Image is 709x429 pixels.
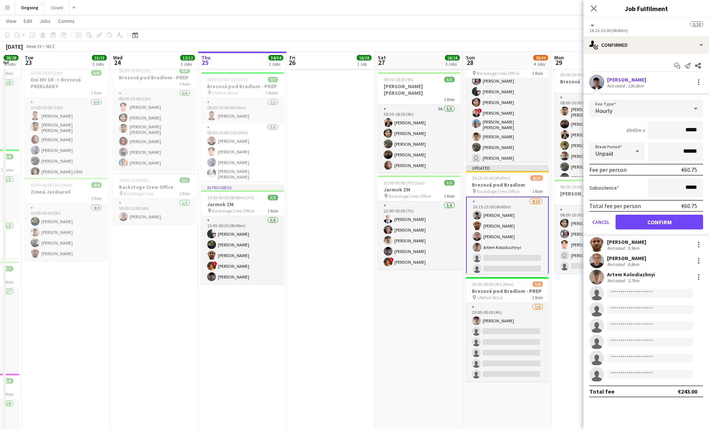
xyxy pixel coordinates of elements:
span: 1 Role [3,70,13,76]
span: 1 Role [3,279,13,285]
app-job-card: 08:30-20:00 (11h30m)7/7Brezová pod Bradlom - PREP LifePark Sklad3 Roles1/108:30-15:00 (6h30m)[PER... [201,72,284,181]
label: Subsistence [589,184,619,191]
h3: Brezová pod Bradlom - PREP [466,288,549,294]
a: Edit [21,16,35,26]
span: Edit [24,18,32,24]
span: Thu [201,54,210,61]
div: 16:15-23:00 (6h45m) [589,28,703,33]
span: 15/15 [92,55,107,60]
span: Backstage Crew Office [212,208,254,214]
div: Not rated [607,278,626,283]
app-card-role: 14/2408:00-20:00 (12h)[PERSON_NAME] [PERSON_NAME][PERSON_NAME][PERSON_NAME][PERSON_NAME][PERSON_N... [554,93,637,369]
a: Comms [55,16,78,26]
span: 1 Role [267,208,278,214]
h3: Brezová [554,78,637,85]
div: 3 Jobs [445,61,459,67]
app-card-role: 6/608:00-20:00 (12h)[PERSON_NAME][PERSON_NAME][PERSON_NAME] [PERSON_NAME][PERSON_NAME][PERSON_NAM... [113,89,196,170]
span: Tue [25,54,33,61]
span: 28/28 [4,55,18,60]
app-card-role: 1I4/508:00-16:00 (8h)[PERSON_NAME][PERSON_NAME][PERSON_NAME] [PERSON_NAME] [554,205,637,273]
span: 3/10 [691,21,703,27]
span: 3 Roles [266,90,278,96]
div: 08:00-16:00 (8h)4/5[PERSON_NAME] Inn ZA1 Role1I4/508:00-16:00 (8h)[PERSON_NAME][PERSON_NAME][PERS... [554,180,637,273]
button: Confirm [616,215,703,229]
span: 25 [200,58,210,67]
span: 19:00-00:00 (5h) (Wed) [31,182,72,188]
div: 5 Jobs [4,61,18,67]
span: Jobs [40,18,51,24]
div: 3.7km [626,278,641,283]
span: Mon [554,54,564,61]
span: 7/7 [268,77,278,82]
span: Backstage Crew [124,191,154,196]
app-card-role: 6/610:00-20:00 (10h)[PERSON_NAME][PERSON_NAME] [PERSON_NAME][PERSON_NAME][PERSON_NAME][PERSON_NAM... [25,98,107,179]
span: 6/6 [179,68,190,73]
span: 16/16 [357,55,371,60]
div: €60.75 [681,202,697,210]
app-job-card: 20:00-00:00 (4h) (Mon)1/6Brezová pod Bradlom - PREP LifePark Sklad1 Role1/620:00-00:00 (4h)[PERSO... [466,277,549,381]
div: 10:00-20:00 (10h)6/6Dni MV SR -> Brezová PREKLÁDKY1 Role6/610:00-20:00 (10h)[PERSON_NAME][PERSON_... [25,66,107,175]
h3: [PERSON_NAME] Inn ZA [554,190,637,197]
h3: Brezová pod Bradlom [466,181,549,188]
app-card-role: 5/508:30-20:00 (11h30m)[PERSON_NAME][PERSON_NAME][PERSON_NAME][PERSON_NAME] [PERSON_NAME] [201,123,284,193]
app-job-card: 19:00-00:00 (5h) (Wed)4/4Zimná Jazdiareň1 Role4/419:00-00:00 (5h)[PERSON_NAME][PERSON_NAME][PERSO... [25,178,107,261]
span: 23 [24,58,33,67]
span: 1 Role [179,81,190,87]
app-job-card: 22:00-05:00 (7h) (Sun)5/5Jarmok ZM Backstage Crew Office1 Role5/522:00-05:00 (7h)[PERSON_NAME][PE... [378,176,460,269]
span: 28 [465,58,475,67]
span: 6/6 [3,378,13,384]
div: Total fee per person [589,202,641,210]
div: Confirmed [583,36,709,54]
app-job-card: 08:00-20:00 (12h)6/6Brezová pod Bradlom - PREP1 Role6/608:00-20:00 (12h)[PERSON_NAME][PERSON_NAME... [113,63,196,170]
div: 3 Jobs [269,61,283,67]
div: Not rated [607,83,626,89]
app-job-card: Updated16:15-23:00 (6h45m)4/10Brezová pod Bradlom Backstage Crew Office1 Role4/1016:15-23:00 (6h4... [466,165,549,274]
div: In progress [201,184,284,190]
span: 6/6 [3,154,13,159]
div: 5.9km [626,245,641,251]
span: 1/1 [179,177,190,183]
span: Fri [290,54,295,61]
span: Hourly [595,107,612,114]
span: Wed [113,54,123,61]
app-card-role: 4/1016:15-23:00 (6h45m)[PERSON_NAME][PERSON_NAME][PERSON_NAME]Artem Kolodiazhnyi [466,197,549,319]
span: 18:00-22:00 (4h) [119,177,149,183]
span: 1 Role [179,191,190,196]
span: ! [389,257,394,262]
span: 7/7 [3,266,13,271]
div: 3 Jobs [92,61,106,67]
div: [PERSON_NAME] [607,255,646,262]
app-card-role: 1/118:00-22:00 (4h)[PERSON_NAME] [113,199,196,224]
span: Unpaid [595,150,613,157]
span: 28/39 [533,55,548,60]
app-job-card: 08:00-20:00 (12h)14/24Brezová1 Role14/2408:00-20:00 (12h)[PERSON_NAME] [PERSON_NAME][PERSON_NAME]... [554,68,637,177]
app-job-card: 09:30-18:30 (9h)5/5[PERSON_NAME] [PERSON_NAME]1 Role3A5/509:30-18:30 (9h)[PERSON_NAME][PERSON_NAM... [378,72,460,173]
span: 2 Roles [1,167,13,173]
span: Backstage Crew Office [477,70,519,76]
span: 26 [288,58,295,67]
span: 1/6 [532,281,543,287]
span: View [6,18,16,24]
app-card-role: 1/108:30-15:00 (6h30m)[PERSON_NAME] [201,98,284,123]
span: 08:00-16:00 (8h) [560,184,590,190]
h3: Backstage Crew Office [113,184,196,190]
app-card-role: 1/620:00-00:00 (4h)[PERSON_NAME] [466,303,549,381]
span: 5/5 [268,195,278,200]
app-card-role: 3A5/509:30-18:30 (9h)[PERSON_NAME][PERSON_NAME][PERSON_NAME][PERSON_NAME][PERSON_NAME] [378,105,460,173]
div: 18:00-22:00 (4h)1/1Backstage Crew Office Backstage Crew1 Role1/118:00-22:00 (4h)[PERSON_NAME] [113,173,196,224]
span: 4/4 [91,182,102,188]
span: 6/6 [91,70,102,76]
div: 1 Job [357,61,371,67]
h3: Jarmok ZM [201,201,284,208]
span: 10:00-20:00 (10h) [31,70,63,76]
div: 8.8km [626,262,641,267]
span: 1 Role [91,90,102,96]
h3: [PERSON_NAME] [PERSON_NAME] [378,83,460,96]
app-job-card: 12:15-23:00 (10h45m)19/19Brezová pod Bradlom (20) Backstage Crew Office1 Role[PERSON_NAME] [PERSO... [466,53,549,162]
